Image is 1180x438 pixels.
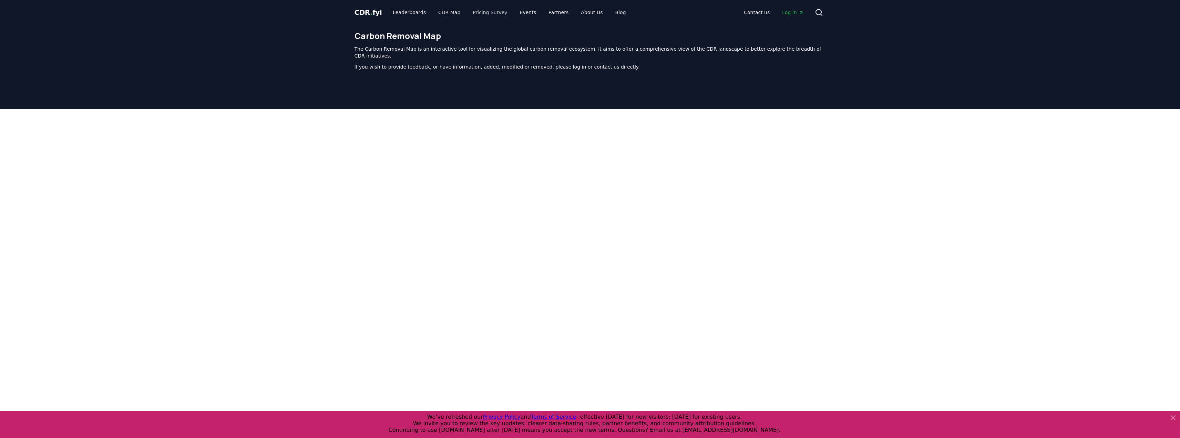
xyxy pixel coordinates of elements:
a: Contact us [738,6,775,19]
nav: Main [738,6,809,19]
a: Events [514,6,542,19]
a: About Us [575,6,608,19]
a: Blog [610,6,632,19]
a: Partners [543,6,574,19]
a: CDR Map [433,6,466,19]
span: Log in [782,9,803,16]
a: CDR.fyi [355,8,382,17]
a: Leaderboards [387,6,431,19]
p: The Carbon Removal Map is an interactive tool for visualizing the global carbon removal ecosystem... [355,45,826,59]
span: . [370,8,372,17]
p: If you wish to provide feedback, or have information, added, modified or removed, please log in o... [355,63,826,70]
h1: Carbon Removal Map [355,30,826,41]
a: Log in [777,6,809,19]
nav: Main [387,6,631,19]
a: Pricing Survey [467,6,513,19]
span: CDR fyi [355,8,382,17]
